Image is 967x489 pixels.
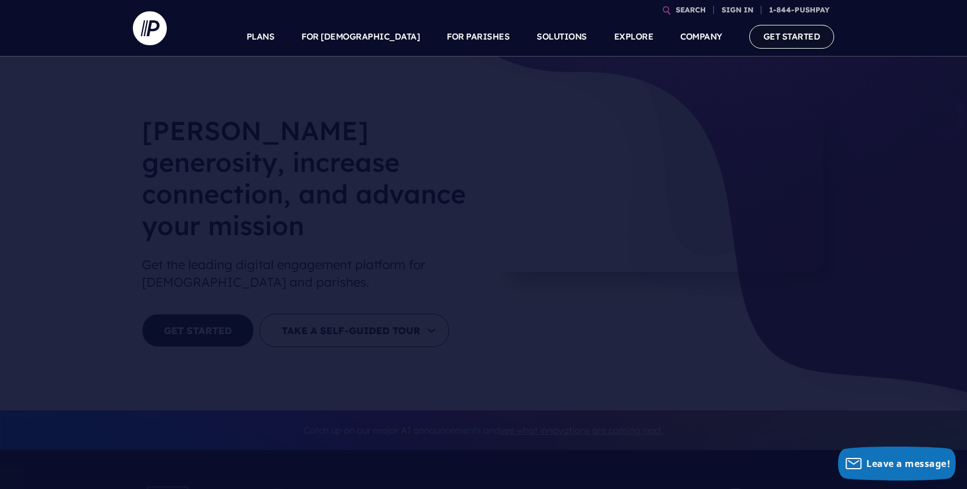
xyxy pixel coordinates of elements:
[447,17,510,57] a: FOR PARISHES
[247,17,275,57] a: PLANS
[838,447,956,481] button: Leave a message!
[749,25,835,48] a: GET STARTED
[537,17,587,57] a: SOLUTIONS
[866,457,950,470] span: Leave a message!
[680,17,722,57] a: COMPANY
[301,17,420,57] a: FOR [DEMOGRAPHIC_DATA]
[614,17,654,57] a: EXPLORE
